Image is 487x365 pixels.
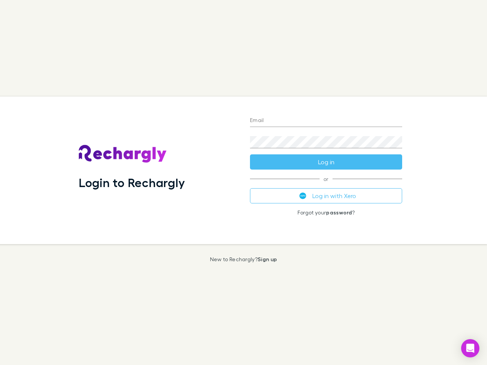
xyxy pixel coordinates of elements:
p: New to Rechargly? [210,256,277,262]
a: Sign up [258,256,277,262]
h1: Login to Rechargly [79,175,185,190]
a: password [326,209,352,216]
img: Xero's logo [299,192,306,199]
button: Log in [250,154,402,170]
div: Open Intercom Messenger [461,339,479,357]
button: Log in with Xero [250,188,402,203]
img: Rechargly's Logo [79,145,167,163]
p: Forgot your ? [250,209,402,216]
